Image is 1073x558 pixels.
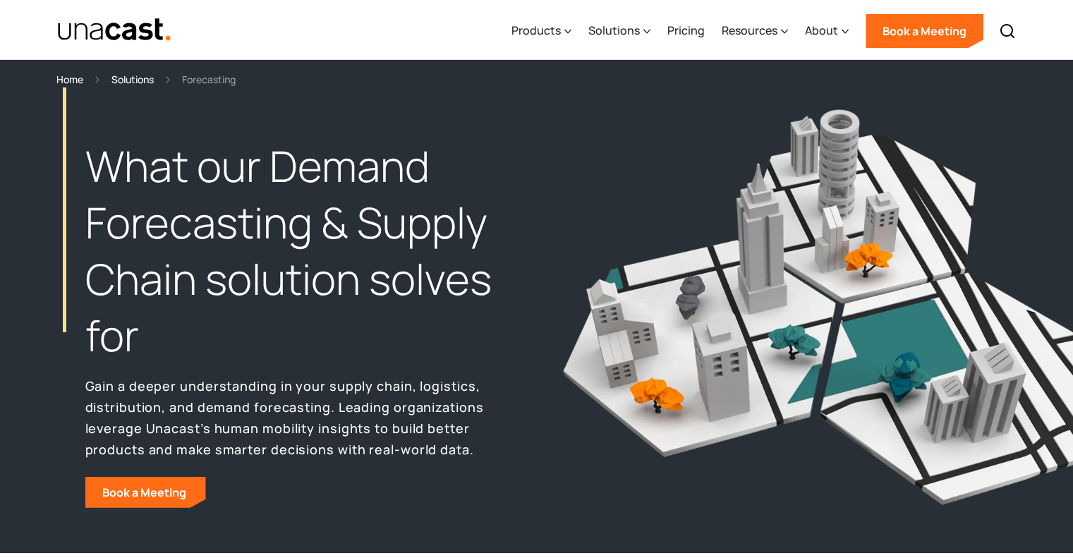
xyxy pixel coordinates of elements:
img: Search icon [999,23,1016,40]
a: Home [56,71,83,87]
a: Book a Meeting [866,14,983,48]
div: About [805,22,838,39]
img: Unacast text logo [57,18,172,42]
h1: What our Demand Forecasting & Supply Chain solution solves for [85,138,509,363]
a: Pricing [667,2,705,60]
a: Solutions [111,71,154,87]
p: Gain a deeper understanding in your supply chain, logistics, distribution, and demand forecasting... [85,375,509,460]
div: Resources [722,22,777,39]
div: Products [511,22,561,39]
div: Forecasting [182,71,236,87]
div: Solutions [588,22,640,39]
a: Book a Meeting [85,477,206,508]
